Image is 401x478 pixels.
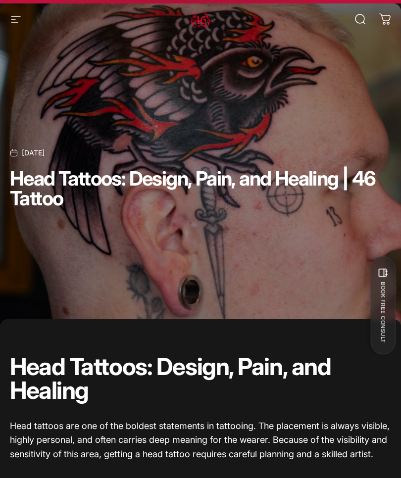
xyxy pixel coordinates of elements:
[58,169,125,189] animate-element: Tattoos:
[370,256,395,354] button: BOOK FREE CONSULT
[10,189,63,208] animate-element: Tattoo
[239,169,271,189] animate-element: and
[196,169,236,189] animate-element: Pain,
[10,352,331,405] b: Head Tattoos: Design, Pain, and Healing
[275,169,339,189] animate-element: Healing
[22,147,45,158] time: [DATE]
[352,169,376,189] animate-element: 46
[10,419,391,462] p: Head tattoos are one of the boldest statements in tattooing. The placement is always visible, hig...
[129,169,192,189] animate-element: Design,
[374,8,396,30] a: 0 items
[10,169,55,189] animate-element: Head
[342,169,348,189] animate-element: |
